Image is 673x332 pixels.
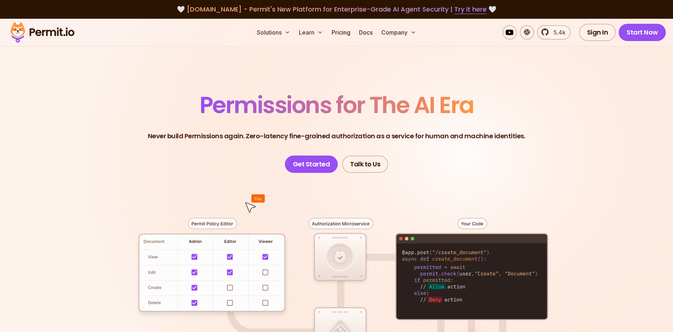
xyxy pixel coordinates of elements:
[7,20,78,45] img: Permit logo
[342,156,388,173] a: Talk to Us
[378,25,419,40] button: Company
[17,4,656,14] div: 🤍 🤍
[549,28,565,37] span: 5.4k
[329,25,353,40] a: Pricing
[187,5,487,14] span: [DOMAIN_NAME] - Permit's New Platform for Enterprise-Grade AI Agent Security |
[579,24,616,41] a: Sign In
[200,89,474,121] span: Permissions for The AI Era
[356,25,376,40] a: Docs
[148,131,526,141] p: Never build Permissions again. Zero-latency fine-grained authorization as a service for human and...
[254,25,293,40] button: Solutions
[296,25,326,40] button: Learn
[454,5,487,14] a: Try it here
[285,156,338,173] a: Get Started
[537,25,570,40] a: 5.4k
[619,24,666,41] a: Start Now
